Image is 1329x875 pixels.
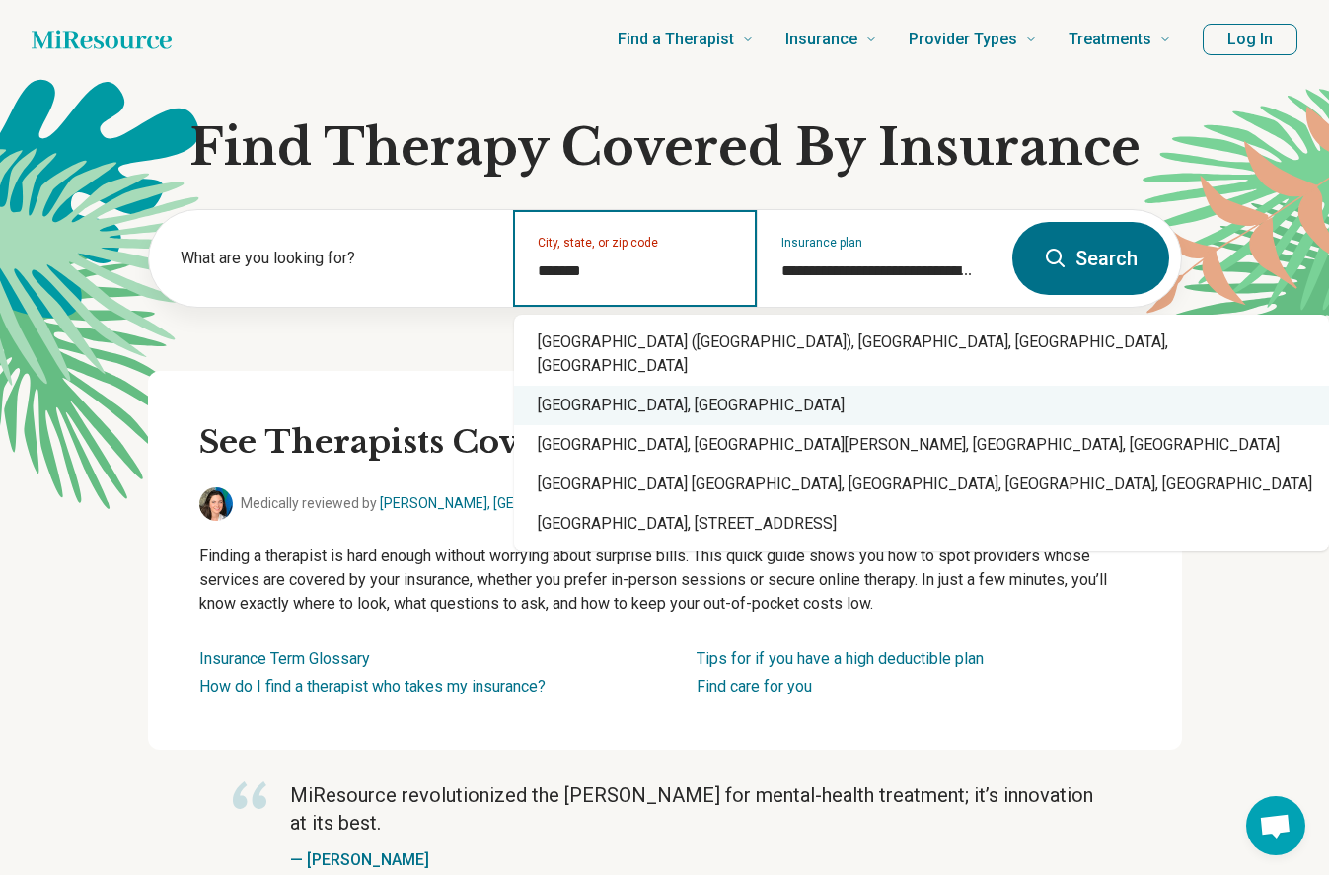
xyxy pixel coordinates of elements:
[1203,24,1297,55] button: Log In
[1012,222,1169,295] button: Search
[697,677,812,695] a: Find care for you
[32,20,172,59] a: Home page
[697,649,984,668] a: Tips for if you have a high deductible plan
[514,386,1329,425] div: [GEOGRAPHIC_DATA], [GEOGRAPHIC_DATA]
[909,26,1017,53] span: Provider Types
[290,848,1097,872] p: — [PERSON_NAME]
[181,247,490,270] label: What are you looking for?
[618,26,734,53] span: Find a Therapist
[380,495,628,511] a: [PERSON_NAME], [GEOGRAPHIC_DATA]
[199,649,370,668] a: Insurance Term Glossary
[1246,796,1305,855] div: Open chat
[290,781,1097,837] p: MiResource revolutionized the [PERSON_NAME] for mental-health treatment; it’s innovation at its b...
[785,26,857,53] span: Insurance
[241,493,687,514] span: Medically reviewed by
[514,504,1329,544] div: [GEOGRAPHIC_DATA], [STREET_ADDRESS]
[1069,26,1151,53] span: Treatments
[199,677,546,695] a: How do I find a therapist who takes my insurance?
[514,323,1329,386] div: [GEOGRAPHIC_DATA] ([GEOGRAPHIC_DATA]), [GEOGRAPHIC_DATA], [GEOGRAPHIC_DATA], [GEOGRAPHIC_DATA]
[199,545,1131,616] p: Finding a therapist is hard enough without worrying about surprise bills. This quick guide shows ...
[514,315,1329,551] div: Suggestions
[199,422,1131,464] h2: See Therapists Covered By Insurance
[514,425,1329,465] div: [GEOGRAPHIC_DATA], [GEOGRAPHIC_DATA][PERSON_NAME], [GEOGRAPHIC_DATA], [GEOGRAPHIC_DATA]
[148,118,1182,178] h1: Find Therapy Covered By Insurance
[514,465,1329,504] div: [GEOGRAPHIC_DATA] [GEOGRAPHIC_DATA], [GEOGRAPHIC_DATA], [GEOGRAPHIC_DATA], [GEOGRAPHIC_DATA]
